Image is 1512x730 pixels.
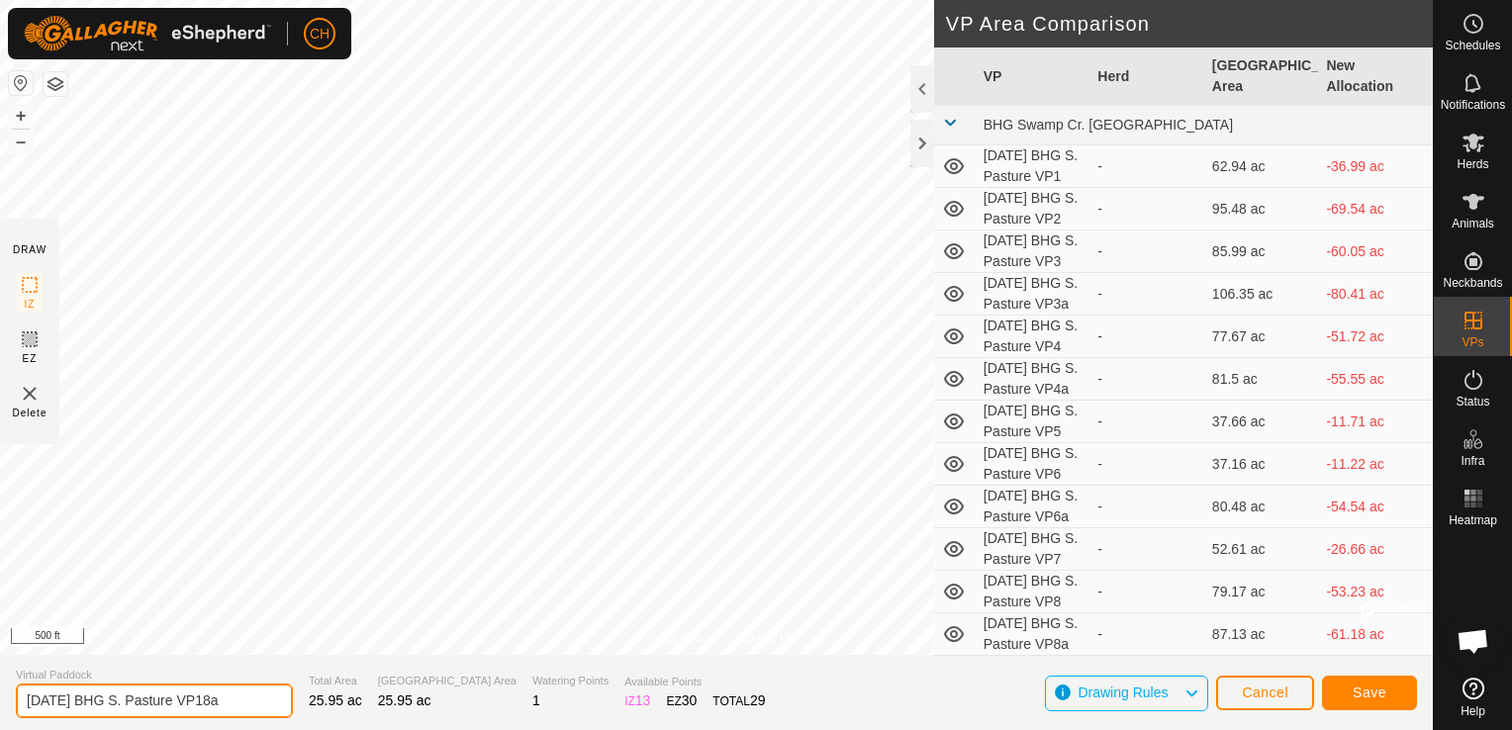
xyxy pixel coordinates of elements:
[976,47,1090,106] th: VP
[1443,277,1502,289] span: Neckbands
[23,351,38,366] span: EZ
[1204,358,1319,401] td: 81.5 ac
[378,673,517,689] span: [GEOGRAPHIC_DATA] Area
[682,692,698,708] span: 30
[1204,47,1319,106] th: [GEOGRAPHIC_DATA] Area
[1097,199,1196,220] div: -
[24,16,271,51] img: Gallagher Logo
[1318,656,1433,698] td: -27.26 ac
[1097,582,1196,602] div: -
[976,656,1090,698] td: [DATE] BHG S. Pasture VP9
[13,242,47,257] div: DRAW
[666,690,697,711] div: EZ
[976,230,1090,273] td: [DATE] BHG S. Pasture VP3
[1318,188,1433,230] td: -69.54 ac
[1097,624,1196,645] div: -
[1204,486,1319,528] td: 80.48 ac
[1318,401,1433,443] td: -11.71 ac
[1441,99,1505,111] span: Notifications
[1204,145,1319,188] td: 62.94 ac
[624,674,765,690] span: Available Points
[1449,514,1497,526] span: Heatmap
[1097,369,1196,390] div: -
[1434,670,1512,725] a: Help
[532,692,540,708] span: 1
[1097,241,1196,262] div: -
[1318,316,1433,358] td: -51.72 ac
[635,692,651,708] span: 13
[1097,284,1196,305] div: -
[976,528,1090,571] td: [DATE] BHG S. Pasture VP7
[976,613,1090,656] td: [DATE] BHG S. Pasture VP8a
[1204,656,1319,698] td: 53.2 ac
[1322,676,1417,710] button: Save
[9,71,33,95] button: Reset Map
[1204,401,1319,443] td: 37.66 ac
[1457,158,1488,170] span: Herds
[9,130,33,153] button: –
[1318,528,1433,571] td: -26.66 ac
[378,692,431,708] span: 25.95 ac
[1204,273,1319,316] td: 106.35 ac
[310,24,330,45] span: CH
[1097,326,1196,347] div: -
[1097,497,1196,517] div: -
[1318,613,1433,656] td: -61.18 ac
[638,629,712,647] a: Privacy Policy
[1318,358,1433,401] td: -55.55 ac
[1318,443,1433,486] td: -11.22 ac
[976,486,1090,528] td: [DATE] BHG S. Pasture VP6a
[976,145,1090,188] td: [DATE] BHG S. Pasture VP1
[1216,676,1314,710] button: Cancel
[750,692,766,708] span: 29
[1204,316,1319,358] td: 77.67 ac
[1097,539,1196,560] div: -
[13,406,47,420] span: Delete
[1353,684,1386,700] span: Save
[1461,455,1484,467] span: Infra
[946,12,1433,36] h2: VP Area Comparison
[1097,156,1196,177] div: -
[1204,528,1319,571] td: 52.61 ac
[1318,47,1433,106] th: New Allocation
[1318,486,1433,528] td: -54.54 ac
[1318,273,1433,316] td: -80.41 ac
[1097,411,1196,432] div: -
[1089,47,1204,106] th: Herd
[1444,611,1503,671] a: Open chat
[976,188,1090,230] td: [DATE] BHG S. Pasture VP2
[532,673,609,689] span: Watering Points
[44,72,67,96] button: Map Layers
[712,690,765,711] div: TOTAL
[18,382,42,406] img: VP
[1445,40,1500,51] span: Schedules
[1461,705,1485,717] span: Help
[1204,613,1319,656] td: 87.13 ac
[984,117,1233,133] span: BHG Swamp Cr. [GEOGRAPHIC_DATA]
[1204,188,1319,230] td: 95.48 ac
[976,273,1090,316] td: [DATE] BHG S. Pasture VP3a
[1204,443,1319,486] td: 37.16 ac
[1452,218,1494,229] span: Animals
[976,316,1090,358] td: [DATE] BHG S. Pasture VP4
[9,104,33,128] button: +
[624,690,650,711] div: IZ
[976,358,1090,401] td: [DATE] BHG S. Pasture VP4a
[1318,230,1433,273] td: -60.05 ac
[1318,571,1433,613] td: -53.23 ac
[1204,571,1319,613] td: 79.17 ac
[1204,230,1319,273] td: 85.99 ac
[16,667,293,684] span: Virtual Paddock
[1456,396,1489,408] span: Status
[1097,454,1196,475] div: -
[1462,336,1483,348] span: VPs
[1318,145,1433,188] td: -36.99 ac
[976,443,1090,486] td: [DATE] BHG S. Pasture VP6
[976,571,1090,613] td: [DATE] BHG S. Pasture VP8
[736,629,795,647] a: Contact Us
[1242,684,1288,700] span: Cancel
[25,297,36,312] span: IZ
[1078,684,1168,700] span: Drawing Rules
[309,692,362,708] span: 25.95 ac
[309,673,362,689] span: Total Area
